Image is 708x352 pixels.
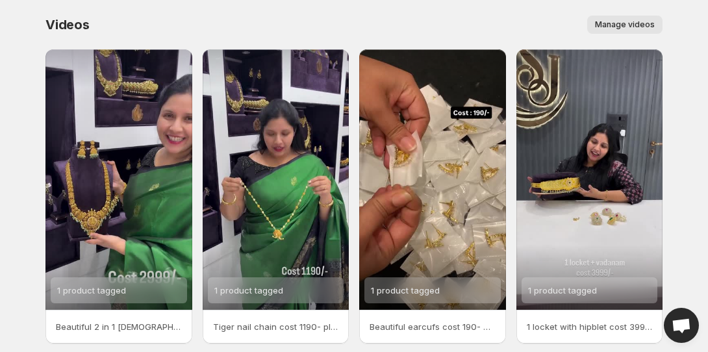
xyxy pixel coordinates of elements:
[56,320,182,333] p: Beautiful 2 in 1 [DEMOGRAPHIC_DATA] cost 2999- place orders WhatsApp to [PHONE_NUMBER] [PHONE_NUM...
[371,285,440,295] span: 1 product tagged
[57,285,126,295] span: 1 product tagged
[213,320,339,333] p: Tiger nail chain cost 1190- place orders WhatsApp to [PHONE_NUMBER] [PHONE_NUMBER] 8886428877 COD...
[370,320,496,333] p: Beautiful earcufs cost 190- place orders WhatsApp to [PHONE_NUMBER] [PHONE_NUMBER] 8886428877 COD...
[527,320,653,333] p: 1 locket with hipblet cost 3999- place orders WhatsApp to [PHONE_NUMBER] [PHONE_NUMBER] 888642887...
[214,285,283,295] span: 1 product tagged
[664,308,699,343] div: Open chat
[595,19,655,30] span: Manage videos
[587,16,663,34] button: Manage videos
[528,285,597,295] span: 1 product tagged
[45,17,90,32] span: Videos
